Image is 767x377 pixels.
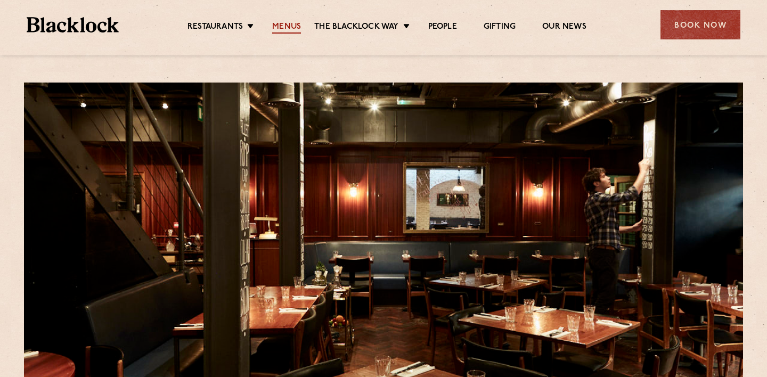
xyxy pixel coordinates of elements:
a: Our News [542,22,586,34]
a: The Blacklock Way [314,22,398,34]
a: Restaurants [187,22,243,34]
a: Gifting [484,22,516,34]
a: People [428,22,457,34]
div: Book Now [660,10,740,39]
img: BL_Textured_Logo-footer-cropped.svg [27,17,119,32]
a: Menus [272,22,301,34]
